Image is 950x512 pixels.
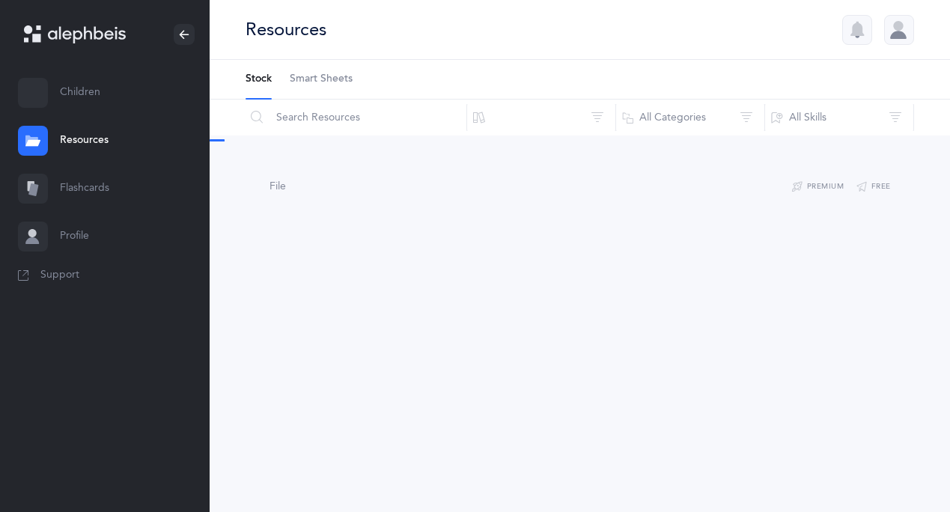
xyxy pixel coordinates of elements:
[245,100,467,135] input: Search Resources
[764,100,914,135] button: All Skills
[856,178,891,196] button: Free
[290,72,353,87] span: Smart Sheets
[40,268,79,283] span: Support
[615,100,765,135] button: All Categories
[791,178,844,196] button: Premium
[270,180,286,192] span: File
[246,17,326,42] div: Resources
